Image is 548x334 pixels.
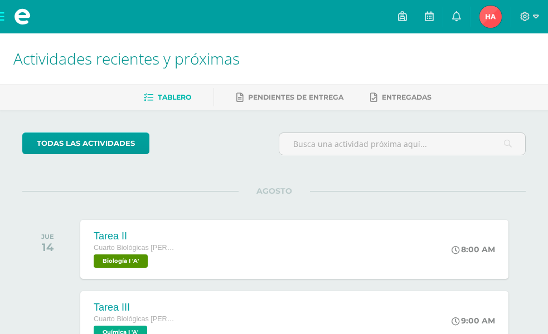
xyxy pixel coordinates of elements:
div: 8:00 AM [452,244,495,254]
span: AGOSTO [239,186,310,196]
img: ff5f453f7acb13dd6a27a2ad2f179496.png [479,6,502,28]
span: Cuarto Biológicas [PERSON_NAME]. C.C.L.L. en Ciencias Biológicas [94,244,177,252]
span: Biología I 'A' [94,254,148,268]
a: todas las Actividades [22,132,149,154]
div: Tarea III [94,302,177,313]
div: 9:00 AM [452,316,495,326]
a: Entregadas [370,89,431,106]
input: Busca una actividad próxima aquí... [279,133,526,155]
span: Cuarto Biológicas [PERSON_NAME]. C.C.L.L. en Ciencias Biológicas [94,315,177,323]
div: 14 [41,240,54,254]
div: JUE [41,233,54,240]
span: Actividades recientes y próximas [13,48,240,69]
span: Tablero [158,93,191,101]
a: Pendientes de entrega [236,89,343,106]
div: Tarea II [94,230,177,242]
a: Tablero [144,89,191,106]
span: Entregadas [382,93,431,101]
span: Pendientes de entrega [248,93,343,101]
